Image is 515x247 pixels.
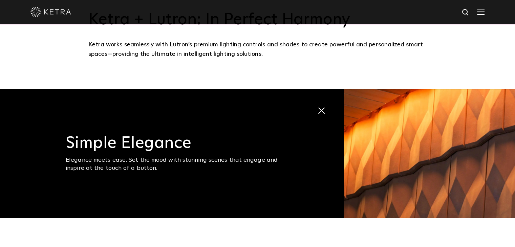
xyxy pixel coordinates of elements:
h3: Simple Elegance [66,135,294,151]
div: Ketra works seamlessly with Lutron’s premium lighting controls and shades to create powerful and ... [88,40,427,59]
img: Hamburger%20Nav.svg [477,8,485,15]
img: search icon [462,8,470,17]
div: Elegance meets ease. Set the mood with stunning scenes that engage and inspire at the touch of a ... [66,156,294,172]
img: ketra-logo-2019-white [30,7,71,17]
img: simple_elegance [343,89,515,218]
